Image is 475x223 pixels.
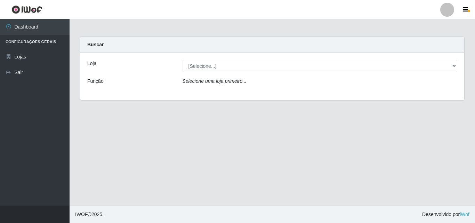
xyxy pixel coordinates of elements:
[183,78,247,84] i: Selecione uma loja primeiro...
[87,42,104,47] strong: Buscar
[460,212,469,217] a: iWof
[87,78,104,85] label: Função
[422,211,469,218] span: Desenvolvido por
[87,60,96,67] label: Loja
[11,5,42,14] img: CoreUI Logo
[75,212,88,217] span: IWOF
[75,211,104,218] span: © 2025 .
